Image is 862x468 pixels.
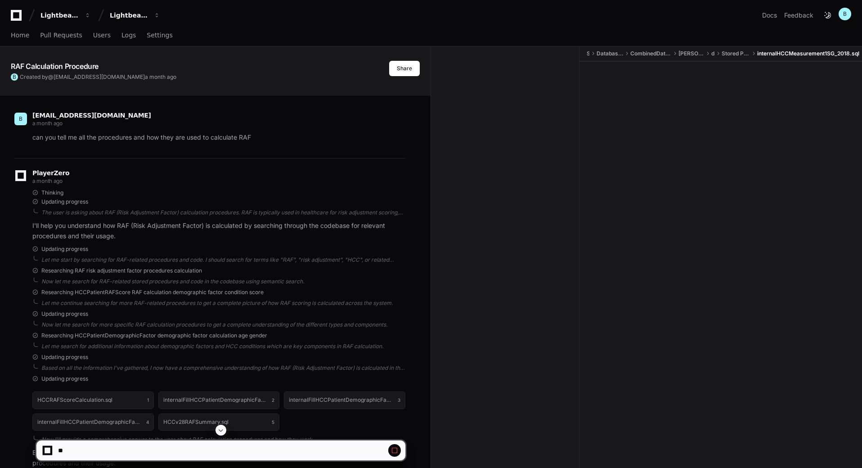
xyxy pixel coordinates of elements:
span: a month ago [145,73,176,80]
div: Now let me search for more specific RAF calculation procedures to get a complete understanding of... [41,321,405,328]
span: 2 [272,396,274,404]
button: internalFillHCCPatientDemographicFactor.sql2 [158,391,280,409]
span: Researching HCCPatientDemographicFactor demographic factor calculation age gender [41,332,267,339]
span: 3 [398,396,400,404]
div: Let me start by searching for RAF-related procedures and code. I should search for terms like "RA... [41,256,405,264]
h1: internalFillHCCPatientDemographicFactorESRD.sql [289,397,393,403]
span: a month ago [32,177,63,184]
app-text-character-animate: RAF Calculation Procedure [11,62,99,71]
span: a month ago [32,120,63,127]
h1: B [13,73,16,81]
span: Users [93,32,111,38]
a: Home [11,25,29,46]
h1: internalFillHCCPatientDemographicFactor.sql [163,397,268,403]
div: Let me search for additional information about demographic factors and HCC conditions which are k... [41,343,405,350]
span: DatabaseProjects [597,50,623,57]
span: @ [48,73,54,80]
span: Created by [20,73,176,81]
button: internalFillHCCPatientDemographicFactorHHSHCC.sql4 [32,413,154,431]
p: I'll help you understand how RAF (Risk Adjustment Factor) is calculated by searching through the ... [32,221,405,241]
span: Updating progress [41,310,88,318]
button: B [839,8,851,20]
span: 4 [146,418,149,426]
h1: B [843,10,847,18]
button: HCCv28RAFSummary.sql5 [158,413,280,431]
button: Lightbeam Health Solutions [106,7,164,23]
span: Settings [147,32,172,38]
span: Stored Procedures [722,50,750,57]
span: Updating progress [41,245,88,253]
button: Feedback [784,11,813,20]
p: can you tell me all the procedures and how they are used to calculate RAF [32,132,405,143]
span: internalHCCMeasurement1SG_2018.sql [757,50,859,57]
span: [EMAIL_ADDRESS][DOMAIN_NAME] [54,73,145,80]
span: Researching RAF risk adjustment factor procedures calculation [41,267,202,274]
span: PlayerZero [32,170,69,176]
span: CombinedDatabase_Hmsa [630,50,671,57]
span: Updating progress [41,354,88,361]
button: Share [389,61,420,76]
div: Now let me search for RAF-related stored procedures and code in the codebase using semantic search. [41,278,405,285]
button: internalFillHCCPatientDemographicFactorESRD.sql3 [284,391,405,409]
span: Researching HCCPatientRAFScore RAF calculation demographic factor condition score [41,289,264,296]
h1: HCCRAFScoreCalculation.sql [37,397,112,403]
a: Logs [121,25,136,46]
span: [EMAIL_ADDRESS][DOMAIN_NAME] [32,112,151,119]
span: 5 [272,418,274,426]
span: dbo [711,50,714,57]
span: Updating progress [41,375,88,382]
a: Users [93,25,111,46]
span: Thinking [41,189,63,196]
div: The user is asking about RAF (Risk Adjustment Factor) calculation procedures. RAF is typically us... [41,209,405,216]
a: Pull Requests [40,25,82,46]
span: Logs [121,32,136,38]
span: Updating progress [41,198,88,205]
h1: internalFillHCCPatientDemographicFactorHHSHCC.sql [37,419,142,425]
button: Lightbeam Health [37,7,94,23]
a: Docs [762,11,777,20]
span: Sql [587,50,589,57]
h1: HCCv28RAFSummary.sql [163,419,229,425]
div: Based on all the information I've gathered, I now have a comprehensive understanding of how RAF (... [41,364,405,372]
div: Lightbeam Health [40,11,79,20]
div: Let me continue searching for more RAF-related procedures to get a complete picture of how RAF sc... [41,300,405,307]
button: HCCRAFScoreCalculation.sql1 [32,391,154,409]
a: Settings [147,25,172,46]
span: [PERSON_NAME] [678,50,704,57]
span: Pull Requests [40,32,82,38]
span: 1 [147,396,149,404]
span: Home [11,32,29,38]
div: Lightbeam Health Solutions [110,11,148,20]
h1: B [19,115,22,123]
